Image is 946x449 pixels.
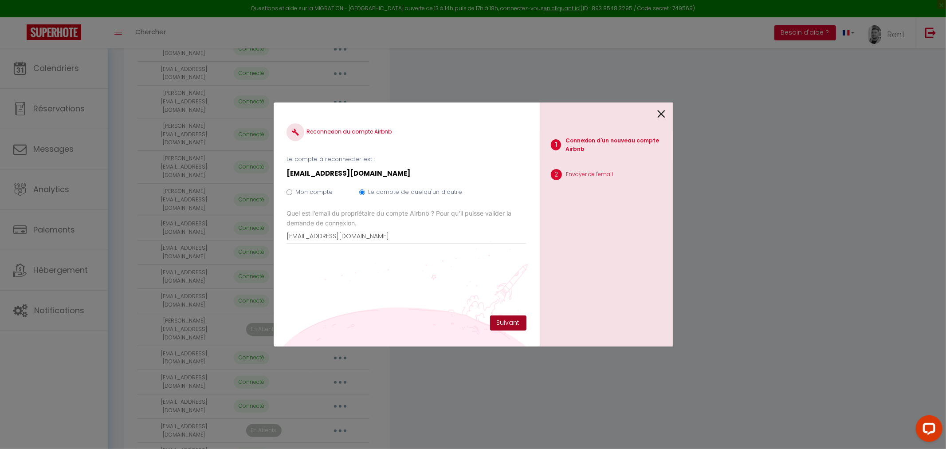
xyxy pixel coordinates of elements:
[909,412,946,449] iframe: LiveChat chat widget
[287,209,526,228] label: Quel est l’email du propriétaire du compte Airbnb ? Pour qu’il puisse valider la demande de conne...
[287,168,526,179] p: [EMAIL_ADDRESS][DOMAIN_NAME]
[551,169,562,180] span: 2
[565,137,673,154] p: Connexion d'un nouveau compte Airbnb
[490,315,526,331] button: Suivant
[551,139,561,150] span: 1
[295,188,333,197] label: Mon compte
[287,123,526,141] h4: Reconnexion du compte Airbnb
[287,155,526,164] p: Le compte à reconnecter est :
[566,170,613,179] p: Envoyer de l'email
[368,188,462,197] label: Le compte de quelqu'un d'autre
